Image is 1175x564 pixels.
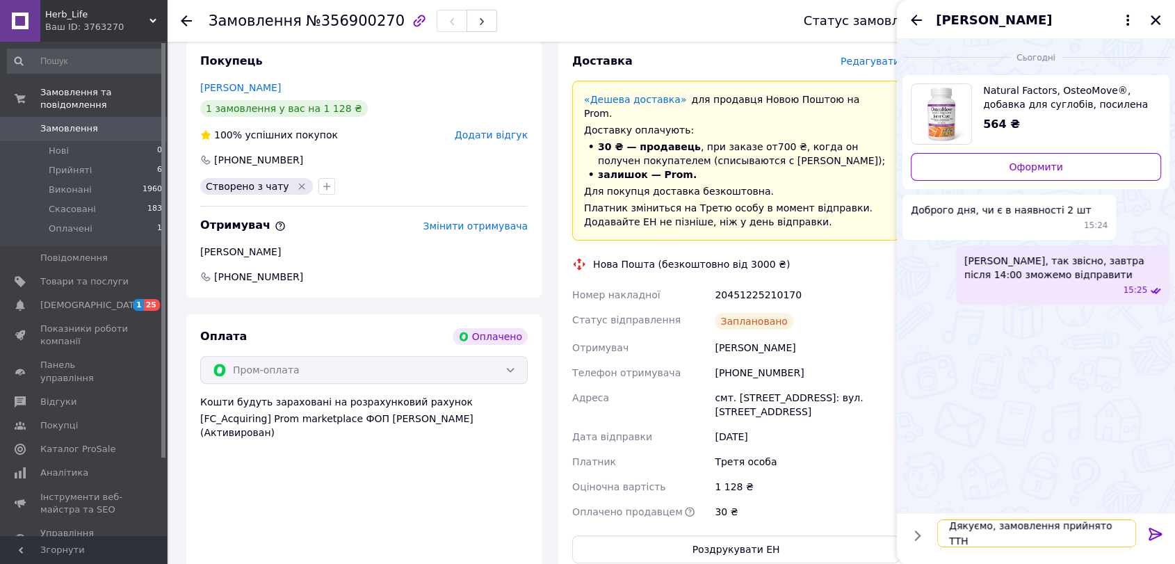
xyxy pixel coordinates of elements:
[902,50,1169,64] div: 12.08.2025
[213,153,305,167] div: [PHONE_NUMBER]
[200,54,263,67] span: Покупець
[7,49,163,74] input: Пошук
[1084,220,1108,232] span: 15:24 12.08.2025
[455,129,528,140] span: Додати відгук
[133,299,144,311] span: 1
[712,424,902,449] div: [DATE]
[423,220,528,232] span: Змінити отримувача
[200,412,528,440] div: [FC_Acquiring] Prom marketplace ФОП [PERSON_NAME] (Активирован)
[937,519,1136,547] textarea: Дякуємо, замовлення прийнято ТТН
[49,223,92,235] span: Оплачені
[40,299,143,312] span: [DEMOGRAPHIC_DATA]
[181,14,192,28] div: Повернутися назад
[45,21,167,33] div: Ваш ID: 3763270
[712,360,902,385] div: [PHONE_NUMBER]
[306,13,405,29] span: №356900270
[572,506,683,517] span: Оплачено продавцем
[715,313,793,330] div: Заплановано
[911,153,1161,181] a: Оформити
[964,254,1161,282] span: [PERSON_NAME], так звісно, завтра після 14:00 зможемо відправити
[1011,52,1061,64] span: Сьогодні
[598,141,701,152] span: 30 ₴ — продавець
[40,323,129,348] span: Показники роботи компанії
[214,129,242,140] span: 100%
[712,282,902,307] div: 20451225210170
[40,396,76,408] span: Відгуки
[296,181,307,192] svg: Видалити мітку
[983,83,1150,111] span: Natural Factors, OsteoMove®, добавка для суглобів, посилена дія, 60 таблеток
[841,56,900,67] span: Редагувати
[143,184,162,196] span: 1960
[49,203,96,216] span: Скасовані
[147,203,162,216] span: 183
[572,456,616,467] span: Платник
[936,11,1052,29] span: [PERSON_NAME]
[911,83,1161,145] a: Переглянути товар
[200,218,286,232] span: Отримувач
[572,289,661,300] span: Номер накладної
[983,118,1020,131] span: 564 ₴
[572,481,665,492] span: Оціночна вартість
[157,223,162,235] span: 1
[200,245,528,259] div: [PERSON_NAME]
[936,11,1136,29] button: [PERSON_NAME]
[712,385,902,424] div: смт. [STREET_ADDRESS]: вул. [STREET_ADDRESS]
[712,499,902,524] div: 30 ₴
[40,419,78,432] span: Покупці
[49,184,92,196] span: Виконані
[572,535,900,563] button: Роздрукувати ЕН
[572,431,652,442] span: Дата відправки
[200,82,281,93] a: [PERSON_NAME]
[908,526,926,545] button: Показати кнопки
[590,257,793,271] div: Нова Пошта (безкоштовно від 3000 ₴)
[712,335,902,360] div: [PERSON_NAME]
[206,181,289,192] span: Створено з чату
[572,367,681,378] span: Телефон отримувача
[584,94,686,105] a: «Дешева доставка»
[584,184,888,198] div: Для покупця доставка безкоштовна.
[200,128,338,142] div: успішних покупок
[157,145,162,157] span: 0
[40,443,115,456] span: Каталог ProSale
[200,330,247,343] span: Оплата
[40,491,129,516] span: Інструменти веб-майстра та SEO
[200,395,528,440] div: Кошти будуть зараховані на розрахунковий рахунок
[40,359,129,384] span: Панель управління
[598,169,697,180] span: залишок — Prom.
[584,123,888,137] div: Доставку оплачують:
[584,92,888,120] div: для продавця Новою Поштою на Prom.
[213,270,305,284] span: [PHONE_NUMBER]
[40,122,98,135] span: Замовлення
[1147,12,1164,29] button: Закрити
[584,201,888,229] div: Платник зміниться на Третю особу в момент відправки. Додавайте ЕН не пізніше, ніж у день відправки.
[572,314,681,325] span: Статус відправлення
[1123,284,1147,296] span: 15:25 12.08.2025
[49,164,92,177] span: Прийняті
[144,299,160,311] span: 25
[200,100,368,117] div: 1 замовлення у вас на 1 128 ₴
[804,14,932,28] div: Статус замовлення
[40,467,88,479] span: Аналітика
[40,275,129,288] span: Товари та послуги
[40,527,129,552] span: Управління сайтом
[911,203,1091,217] span: Доброго дня, чи є в наявності 2 шт
[911,84,971,144] img: 6763528345_w640_h640_natural-factors-osteomove.jpg
[40,86,167,111] span: Замовлення та повідомлення
[712,449,902,474] div: Третя особа
[572,392,609,403] span: Адреса
[908,12,925,29] button: Назад
[453,328,528,345] div: Оплачено
[712,474,902,499] div: 1 128 ₴
[49,145,69,157] span: Нові
[572,342,629,353] span: Отримувач
[40,252,108,264] span: Повідомлення
[45,8,149,21] span: Herb_Life
[157,164,162,177] span: 6
[209,13,302,29] span: Замовлення
[584,140,888,168] li: , при заказе от 700 ₴ , когда он получен покупателем (списываются с [PERSON_NAME]);
[572,54,633,67] span: Доставка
